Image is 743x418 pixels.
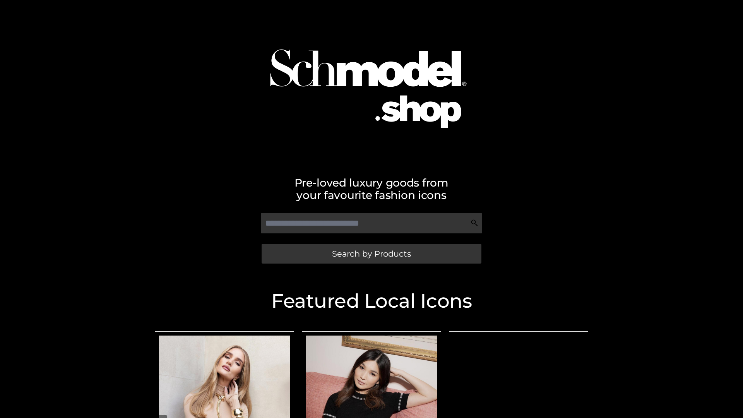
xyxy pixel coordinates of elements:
[262,244,481,264] a: Search by Products
[151,176,592,201] h2: Pre-loved luxury goods from your favourite fashion icons
[471,219,478,227] img: Search Icon
[332,250,411,258] span: Search by Products
[151,291,592,311] h2: Featured Local Icons​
